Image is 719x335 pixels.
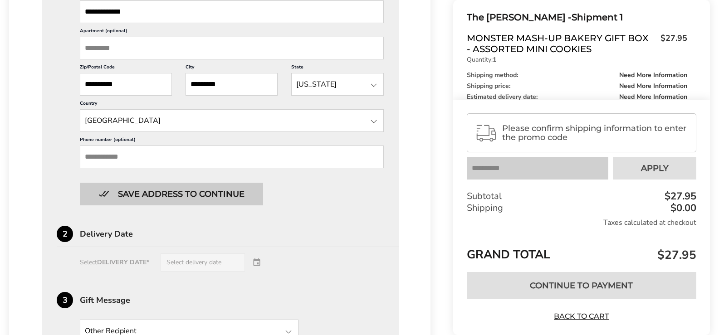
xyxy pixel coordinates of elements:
div: Shipment 1 [467,10,687,25]
div: Shipping method: [467,72,687,78]
input: Apartment [80,37,384,59]
span: Monster Mash-Up Bakery Gift Box - Assorted Mini Cookies [467,33,656,54]
span: Apply [641,164,669,172]
button: Continue to Payment [467,272,696,299]
div: $27.95 [662,191,696,201]
label: Country [80,100,384,109]
label: City [186,64,278,73]
button: Button save address [80,183,263,205]
div: Subtotal [467,190,696,202]
span: Need More Information [619,94,687,100]
div: Shipping price: [467,83,687,89]
a: Monster Mash-Up Bakery Gift Box - Assorted Mini Cookies$27.95 [467,33,687,54]
input: State [291,73,383,96]
span: $27.95 [656,33,687,52]
div: Estimated delivery date: [467,94,687,100]
button: Apply [613,157,696,180]
label: Zip/Postal Code [80,64,172,73]
p: Quantity: [467,57,687,63]
span: Please confirm shipping information to enter the promo code [502,124,688,142]
input: Delivery Address [80,0,384,23]
strong: 1 [493,55,496,64]
div: 3 [57,292,73,308]
input: State [80,109,384,132]
input: ZIP [80,73,172,96]
input: City [186,73,278,96]
label: Apartment (optional) [80,28,384,37]
div: Shipping [467,202,696,214]
div: Gift Message [80,296,399,304]
div: $0.00 [668,203,696,213]
div: GRAND TOTAL [467,236,696,265]
div: Taxes calculated at checkout [467,218,696,228]
label: State [291,64,383,73]
span: Need More Information [619,83,687,89]
label: Phone number (optional) [80,136,384,146]
a: Back to Cart [550,311,613,321]
span: The [PERSON_NAME] - [467,12,572,23]
div: Delivery Date [80,230,399,238]
div: 2 [57,226,73,242]
span: $27.95 [655,247,696,263]
span: Need More Information [619,72,687,78]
